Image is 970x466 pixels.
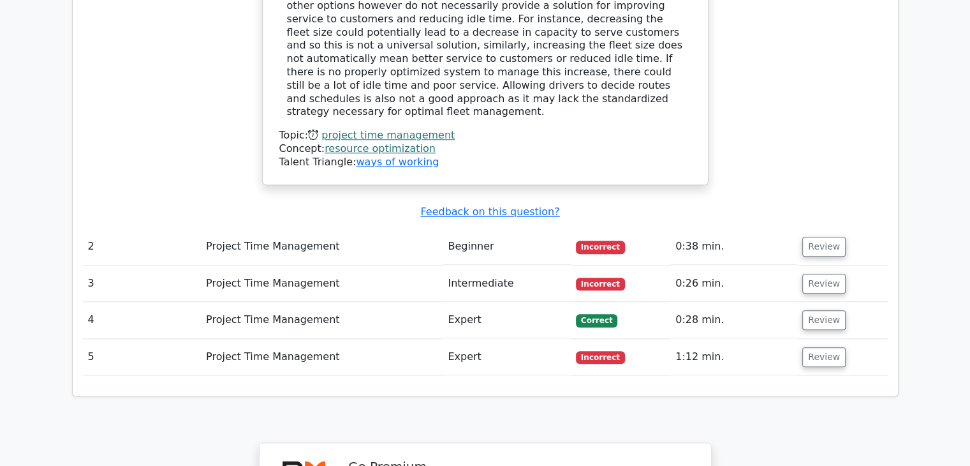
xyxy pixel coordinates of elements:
[325,142,436,154] a: resource optimization
[83,229,202,265] td: 2
[83,302,202,338] td: 4
[420,206,559,218] a: Feedback on this question?
[443,339,571,375] td: Expert
[576,351,625,364] span: Incorrect
[201,266,443,302] td: Project Time Management
[279,129,691,169] div: Talent Triangle:
[356,156,439,168] a: ways of working
[802,237,846,257] button: Review
[201,339,443,375] td: Project Time Management
[576,278,625,290] span: Incorrect
[802,310,846,330] button: Review
[670,339,797,375] td: 1:12 min.
[83,266,202,302] td: 3
[201,302,443,338] td: Project Time Management
[576,241,625,253] span: Incorrect
[670,229,797,265] td: 0:38 min.
[443,229,571,265] td: Beginner
[279,129,691,142] div: Topic:
[201,229,443,265] td: Project Time Management
[279,142,691,156] div: Concept:
[576,314,617,327] span: Correct
[670,302,797,338] td: 0:28 min.
[802,274,846,294] button: Review
[443,302,571,338] td: Expert
[670,266,797,302] td: 0:26 min.
[443,266,571,302] td: Intermediate
[321,129,455,141] a: project time management
[83,339,202,375] td: 5
[802,347,846,367] button: Review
